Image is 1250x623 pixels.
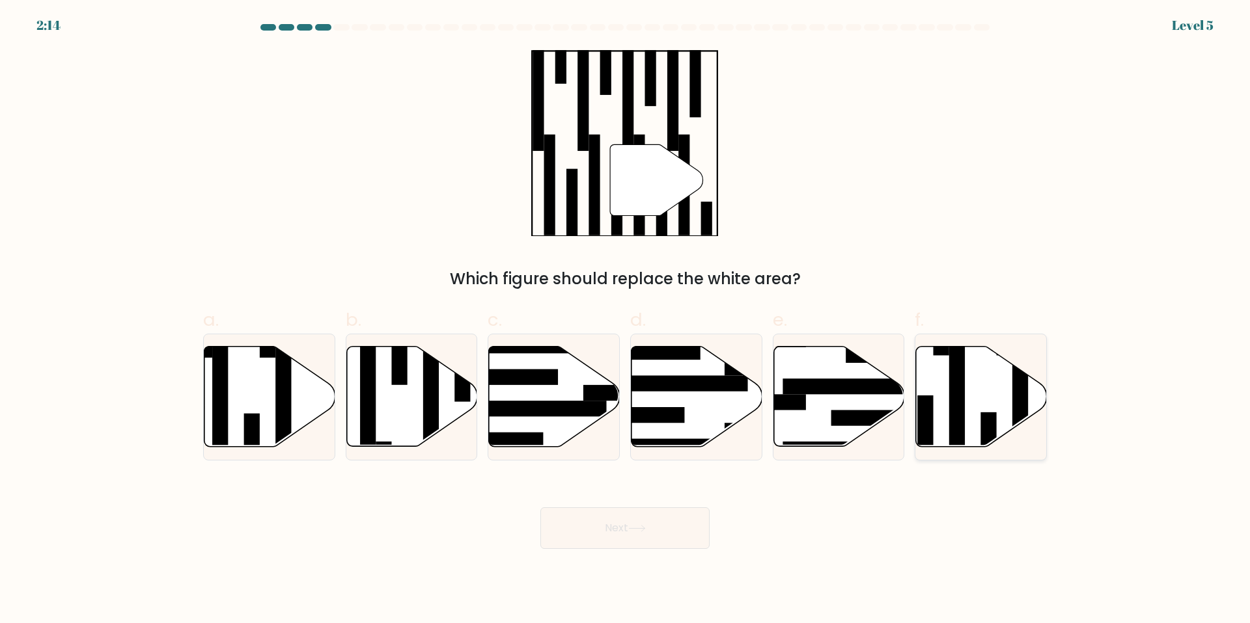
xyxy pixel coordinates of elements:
[203,307,219,332] span: a.
[1172,16,1214,35] div: Level 5
[630,307,646,332] span: d.
[915,307,924,332] span: f.
[540,507,710,549] button: Next
[346,307,361,332] span: b.
[611,145,704,216] g: "
[773,307,787,332] span: e.
[36,16,61,35] div: 2:14
[488,307,502,332] span: c.
[211,267,1039,291] div: Which figure should replace the white area?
